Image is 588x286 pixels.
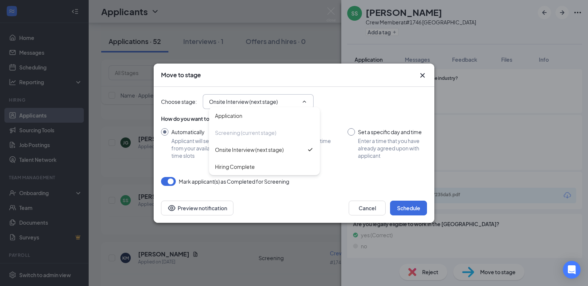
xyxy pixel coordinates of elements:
[161,98,197,106] span: Choose stage :
[215,163,255,171] div: Hiring Complete
[215,112,242,120] div: Application
[215,129,276,137] div: Screening (current stage)
[161,201,233,215] button: Preview notificationEye
[179,177,289,186] span: Mark applicant(s) as Completed for Screening
[161,115,427,122] div: How do you want to schedule time with the applicant?
[418,71,427,80] svg: Cross
[215,146,284,154] div: Onsite Interview (next stage)
[307,146,314,153] svg: Checkmark
[390,201,427,215] button: Schedule
[301,99,307,105] svg: ChevronUp
[563,261,581,279] div: Open Intercom Messenger
[161,71,201,79] h3: Move to stage
[418,71,427,80] button: Close
[167,204,176,212] svg: Eye
[349,201,386,215] button: Cancel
